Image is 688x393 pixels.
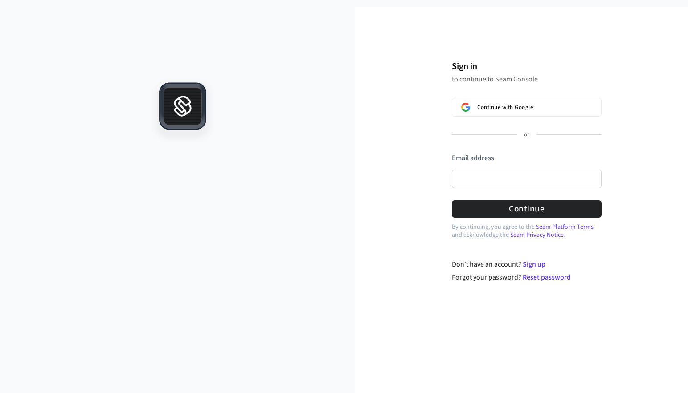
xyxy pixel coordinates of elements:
[461,103,470,112] img: Sign in with Google
[452,75,602,84] p: to continue to Seam Console
[452,200,602,218] button: Continue
[477,104,533,111] span: Continue with Google
[452,223,602,239] p: By continuing, you agree to the and acknowledge the .
[536,223,594,231] a: Seam Platform Terms
[452,259,602,270] div: Don't have an account?
[452,60,602,73] h1: Sign in
[523,272,571,282] a: Reset password
[524,131,529,139] p: or
[523,259,545,269] a: Sign up
[452,98,602,117] button: Sign in with GoogleContinue with Google
[452,153,494,163] label: Email address
[510,231,564,239] a: Seam Privacy Notice
[452,272,602,283] div: Forgot your password?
